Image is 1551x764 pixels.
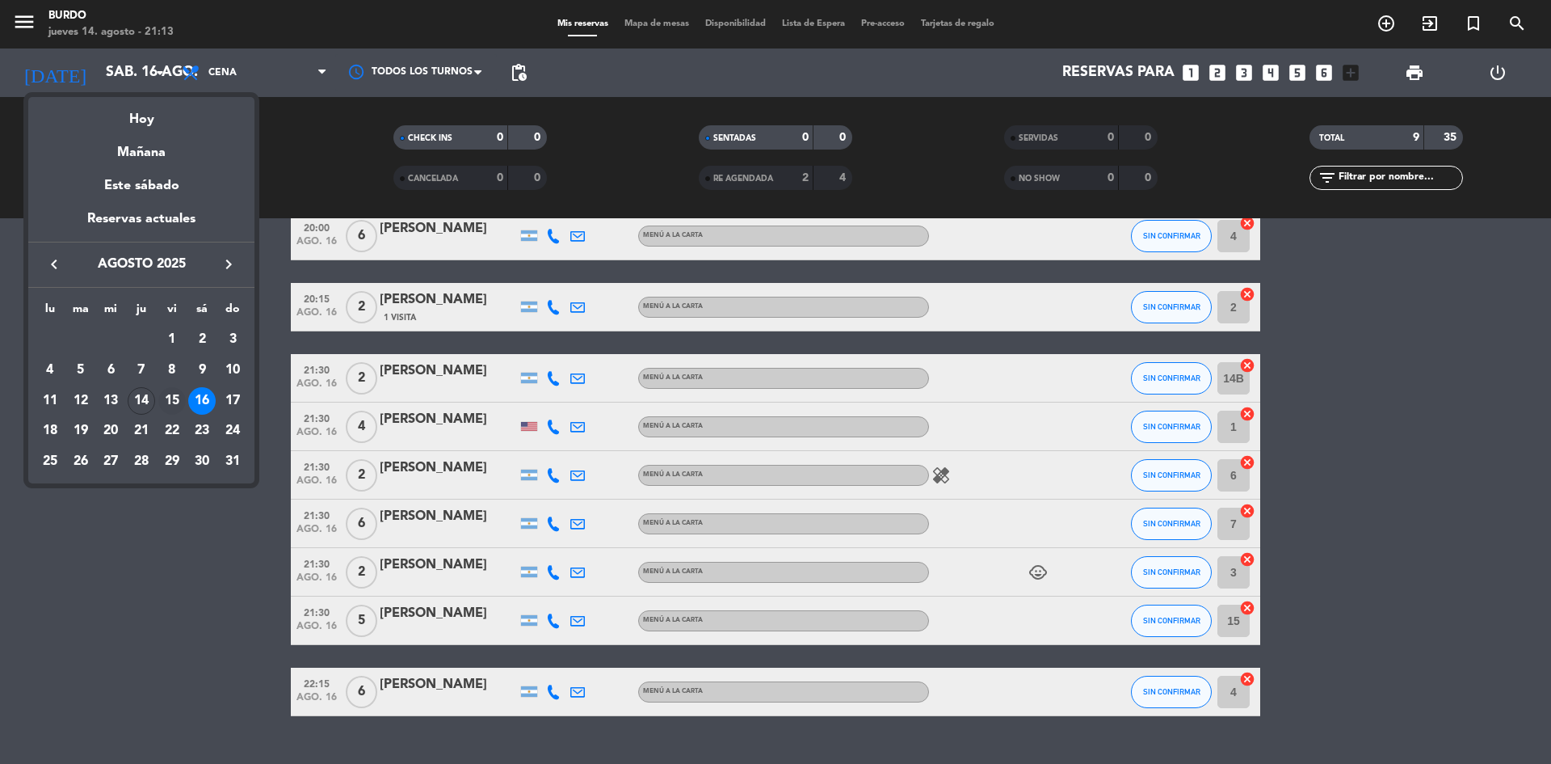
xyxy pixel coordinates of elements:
[65,446,96,477] td: 26 de agosto de 2025
[35,416,65,446] td: 18 de agosto de 2025
[126,386,157,416] td: 14 de agosto de 2025
[128,448,155,475] div: 28
[28,209,254,242] div: Reservas actuales
[214,254,243,275] button: keyboard_arrow_right
[95,416,126,446] td: 20 de agosto de 2025
[157,446,187,477] td: 29 de agosto de 2025
[187,416,218,446] td: 23 de agosto de 2025
[97,357,124,384] div: 6
[188,387,216,415] div: 16
[157,300,187,325] th: viernes
[28,163,254,209] div: Este sábado
[67,417,95,445] div: 19
[97,448,124,475] div: 27
[157,324,187,355] td: 1 de agosto de 2025
[35,355,65,386] td: 4 de agosto de 2025
[217,300,248,325] th: domingo
[126,416,157,446] td: 21 de agosto de 2025
[36,417,64,445] div: 18
[95,386,126,416] td: 13 de agosto de 2025
[158,387,186,415] div: 15
[36,448,64,475] div: 25
[128,387,155,415] div: 14
[188,357,216,384] div: 9
[65,300,96,325] th: martes
[158,357,186,384] div: 8
[217,446,248,477] td: 31 de agosto de 2025
[69,254,214,275] span: agosto 2025
[158,448,186,475] div: 29
[36,387,64,415] div: 11
[126,446,157,477] td: 28 de agosto de 2025
[219,255,238,274] i: keyboard_arrow_right
[128,357,155,384] div: 7
[219,448,246,475] div: 31
[95,300,126,325] th: miércoles
[219,417,246,445] div: 24
[158,417,186,445] div: 22
[217,386,248,416] td: 17 de agosto de 2025
[219,326,246,353] div: 3
[188,417,216,445] div: 23
[28,130,254,163] div: Mañana
[35,446,65,477] td: 25 de agosto de 2025
[187,324,218,355] td: 2 de agosto de 2025
[157,355,187,386] td: 8 de agosto de 2025
[158,326,186,353] div: 1
[187,355,218,386] td: 9 de agosto de 2025
[188,326,216,353] div: 2
[95,355,126,386] td: 6 de agosto de 2025
[157,386,187,416] td: 15 de agosto de 2025
[97,387,124,415] div: 13
[65,416,96,446] td: 19 de agosto de 2025
[67,387,95,415] div: 12
[35,300,65,325] th: lunes
[219,387,246,415] div: 17
[65,386,96,416] td: 12 de agosto de 2025
[36,357,64,384] div: 4
[157,416,187,446] td: 22 de agosto de 2025
[187,446,218,477] td: 30 de agosto de 2025
[219,357,246,384] div: 10
[95,446,126,477] td: 27 de agosto de 2025
[67,357,95,384] div: 5
[128,417,155,445] div: 21
[126,355,157,386] td: 7 de agosto de 2025
[217,324,248,355] td: 3 de agosto de 2025
[217,416,248,446] td: 24 de agosto de 2025
[67,448,95,475] div: 26
[65,355,96,386] td: 5 de agosto de 2025
[35,324,157,355] td: AGO.
[28,97,254,130] div: Hoy
[44,255,64,274] i: keyboard_arrow_left
[187,386,218,416] td: 16 de agosto de 2025
[35,386,65,416] td: 11 de agosto de 2025
[97,417,124,445] div: 20
[217,355,248,386] td: 10 de agosto de 2025
[40,254,69,275] button: keyboard_arrow_left
[188,448,216,475] div: 30
[126,300,157,325] th: jueves
[187,300,218,325] th: sábado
